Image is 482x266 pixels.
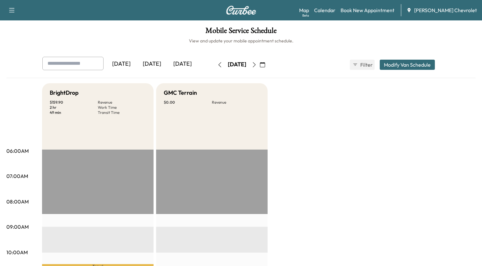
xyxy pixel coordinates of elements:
h6: View and update your mobile appointment schedule. [6,38,476,44]
h5: BrightDrop [50,88,79,97]
a: Book New Appointment [341,6,394,14]
p: Work Time [98,105,146,110]
p: 10:00AM [6,248,28,256]
div: Beta [302,13,309,18]
p: 2 hr [50,105,98,110]
button: Modify Van Schedule [380,60,435,70]
a: MapBeta [299,6,309,14]
div: [DATE] [167,57,198,71]
p: Transit Time [98,110,146,115]
h1: Mobile Service Schedule [6,27,476,38]
span: [PERSON_NAME] Chevrolet [414,6,477,14]
span: Filter [360,61,372,69]
p: $ 159.90 [50,100,98,105]
p: 07:00AM [6,172,28,180]
a: Calendar [314,6,335,14]
p: 06:00AM [6,147,29,155]
div: [DATE] [228,61,246,69]
p: 08:00AM [6,198,29,205]
p: $ 0.00 [164,100,212,105]
p: Revenue [98,100,146,105]
button: Filter [350,60,375,70]
p: 49 min [50,110,98,115]
h5: GMC Terrain [164,88,197,97]
p: Revenue [212,100,260,105]
p: 09:00AM [6,223,29,231]
div: [DATE] [137,57,167,71]
img: Curbee Logo [226,6,256,15]
div: [DATE] [106,57,137,71]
